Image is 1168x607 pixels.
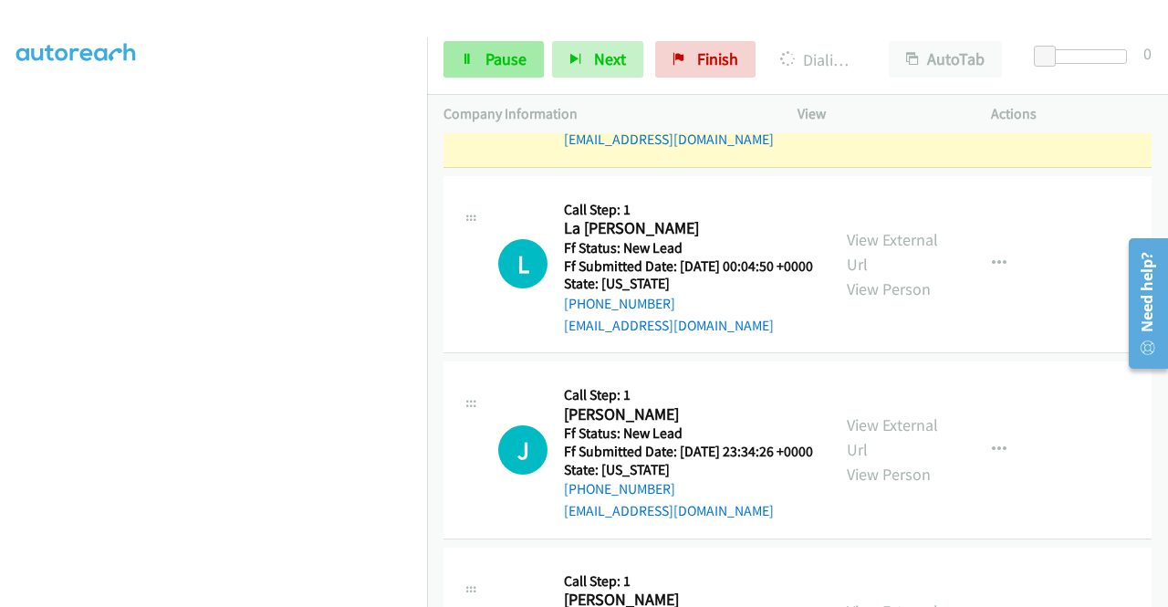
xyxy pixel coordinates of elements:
h2: [PERSON_NAME] [564,404,813,425]
div: 0 [1143,41,1152,66]
h1: L [498,239,547,288]
span: Finish [697,48,738,69]
iframe: Resource Center [1116,231,1168,376]
span: Pause [485,48,527,69]
button: Next [552,41,643,78]
h5: State: [US_STATE] [564,275,813,293]
h5: Ff Submitted Date: [DATE] 23:34:26 +0000 [564,443,813,461]
p: Actions [991,103,1152,125]
button: AutoTab [889,41,1002,78]
p: Company Information [443,103,765,125]
a: [EMAIL_ADDRESS][DOMAIN_NAME] [564,502,774,519]
h5: Call Step: 1 [564,572,813,591]
h2: La [PERSON_NAME] [564,218,808,239]
div: The call is yet to be attempted [498,425,547,475]
a: Pause [443,41,544,78]
h5: Ff Status: New Lead [564,424,813,443]
h5: State: [US_STATE] [564,461,813,479]
div: The call is yet to be attempted [498,239,547,288]
p: View [798,103,958,125]
a: [PHONE_NUMBER] [564,295,675,312]
a: Finish [655,41,756,78]
h5: Ff Status: New Lead [564,239,813,257]
h5: Call Step: 1 [564,201,813,219]
a: [EMAIL_ADDRESS][DOMAIN_NAME] [564,317,774,334]
p: Dialing [PERSON_NAME] [780,47,856,72]
a: View Person [847,464,931,485]
a: View External Url [847,229,938,275]
h5: Ff Submitted Date: [DATE] 00:04:50 +0000 [564,257,813,276]
a: [PHONE_NUMBER] [564,480,675,497]
h5: Call Step: 1 [564,386,813,404]
a: [EMAIL_ADDRESS][DOMAIN_NAME] [564,131,774,148]
h1: J [498,425,547,475]
a: View External Url [847,414,938,460]
a: View Person [847,278,931,299]
span: Next [594,48,626,69]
